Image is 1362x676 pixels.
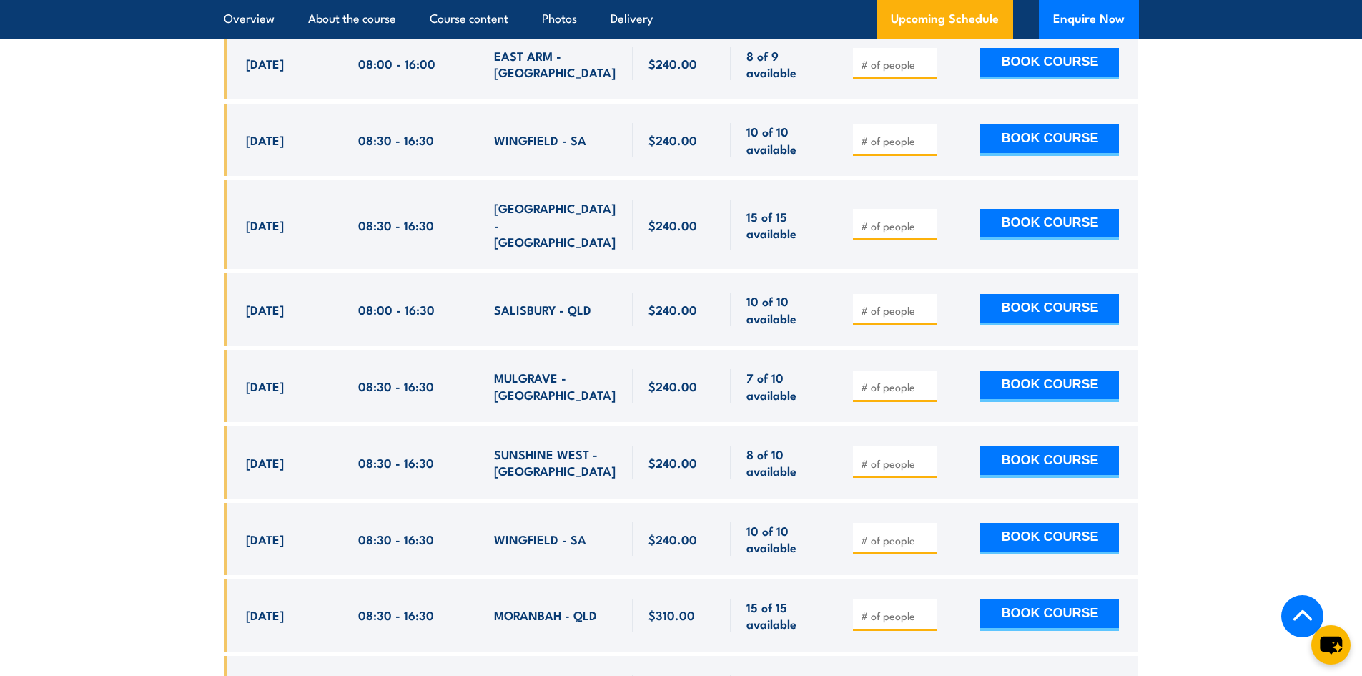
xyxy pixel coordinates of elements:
span: $240.00 [648,301,697,318]
span: $310.00 [648,607,695,623]
input: # of people [861,57,932,72]
span: EAST ARM - [GEOGRAPHIC_DATA] [494,47,617,81]
input: # of people [861,533,932,547]
span: MULGRAVE - [GEOGRAPHIC_DATA] [494,369,617,403]
button: BOOK COURSE [980,209,1119,240]
span: 10 of 10 available [746,522,821,556]
span: 10 of 10 available [746,293,821,326]
span: 08:00 - 16:30 [358,301,435,318]
input: # of people [861,303,932,318]
span: [DATE] [246,301,284,318]
span: 08:30 - 16:30 [358,607,434,623]
span: WINGFIELD - SA [494,132,586,148]
span: 10 of 10 available [746,123,821,157]
span: $240.00 [648,132,697,148]
span: WINGFIELD - SA [494,531,586,547]
span: 7 of 10 available [746,369,821,403]
span: 08:30 - 16:30 [358,531,434,547]
span: $240.00 [648,531,697,547]
span: 15 of 15 available [746,599,821,632]
span: 08:30 - 16:30 [358,454,434,471]
button: BOOK COURSE [980,371,1119,402]
span: [GEOGRAPHIC_DATA] - [GEOGRAPHIC_DATA] [494,200,617,250]
button: BOOK COURSE [980,599,1119,631]
span: SUNSHINE WEST - [GEOGRAPHIC_DATA] [494,446,617,479]
span: 08:30 - 16:30 [358,378,434,394]
span: [DATE] [246,607,284,623]
span: 8 of 9 available [746,47,821,81]
span: $240.00 [648,55,697,72]
button: BOOK COURSE [980,48,1119,79]
span: 08:30 - 16:30 [358,217,434,233]
span: [DATE] [246,217,284,233]
input: # of people [861,134,932,148]
button: BOOK COURSE [980,446,1119,478]
span: [DATE] [246,55,284,72]
input: # of people [861,609,932,623]
input: # of people [861,219,932,233]
span: [DATE] [246,132,284,148]
button: BOOK COURSE [980,294,1119,325]
span: $240.00 [648,217,697,233]
button: BOOK COURSE [980,523,1119,554]
span: [DATE] [246,531,284,547]
button: chat-button [1311,625,1351,665]
span: 15 of 15 available [746,208,821,242]
span: $240.00 [648,454,697,471]
span: SALISBURY - QLD [494,301,591,318]
span: $240.00 [648,378,697,394]
span: 08:30 - 16:30 [358,132,434,148]
span: 08:00 - 16:00 [358,55,435,72]
span: [DATE] [246,378,284,394]
input: # of people [861,456,932,471]
span: [DATE] [246,454,284,471]
input: # of people [861,380,932,394]
span: 8 of 10 available [746,446,821,479]
button: BOOK COURSE [980,124,1119,156]
span: MORANBAH - QLD [494,607,597,623]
